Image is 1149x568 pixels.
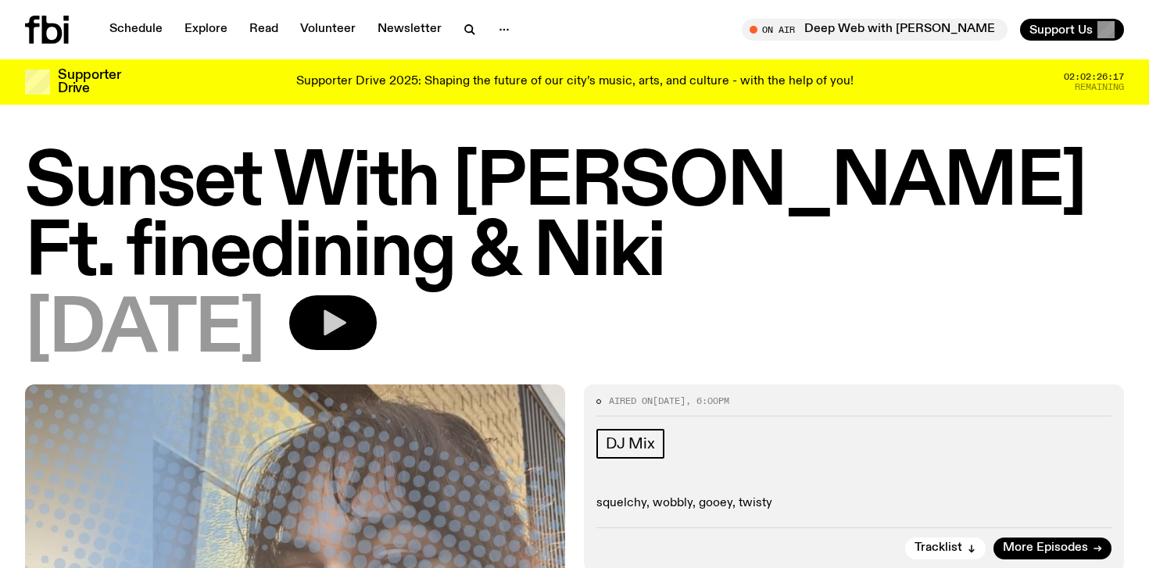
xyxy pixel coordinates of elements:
[596,496,1111,511] p: squelchy, wobbly, gooey, twisty
[685,395,729,407] span: , 6:00pm
[609,395,653,407] span: Aired on
[915,542,962,554] span: Tracklist
[905,538,986,559] button: Tracklist
[175,19,237,41] a: Explore
[1003,542,1088,554] span: More Episodes
[1020,19,1124,41] button: Support Us
[653,395,685,407] span: [DATE]
[240,19,288,41] a: Read
[25,148,1124,289] h1: Sunset With [PERSON_NAME] Ft. finedining & Niki
[606,435,655,452] span: DJ Mix
[100,19,172,41] a: Schedule
[596,429,664,459] a: DJ Mix
[1075,83,1124,91] span: Remaining
[1064,73,1124,81] span: 02:02:26:17
[742,19,1008,41] button: On AirDeep Web with [PERSON_NAME]
[993,538,1111,559] a: More Episodes
[368,19,451,41] a: Newsletter
[1029,23,1093,37] span: Support Us
[58,69,120,95] h3: Supporter Drive
[296,75,854,89] p: Supporter Drive 2025: Shaping the future of our city’s music, arts, and culture - with the help o...
[25,295,264,366] span: [DATE]
[291,19,365,41] a: Volunteer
